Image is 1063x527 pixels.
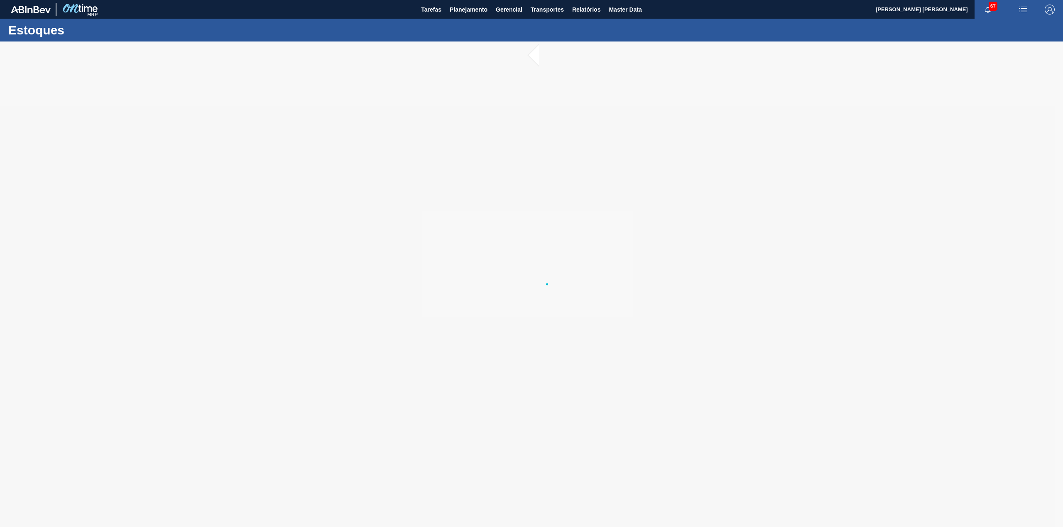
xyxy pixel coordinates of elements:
span: 67 [989,2,997,11]
img: TNhmsLtSVTkK8tSr43FrP2fwEKptu5GPRR3wAAAABJRU5ErkJggg== [11,6,51,13]
h1: Estoques [8,25,156,35]
img: Logout [1045,5,1055,15]
span: Gerencial [496,5,522,15]
span: Planejamento [450,5,487,15]
span: Tarefas [421,5,441,15]
span: Relatórios [572,5,600,15]
span: Master Data [609,5,642,15]
span: Transportes [531,5,564,15]
button: Notificações [975,4,1001,15]
img: userActions [1018,5,1028,15]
